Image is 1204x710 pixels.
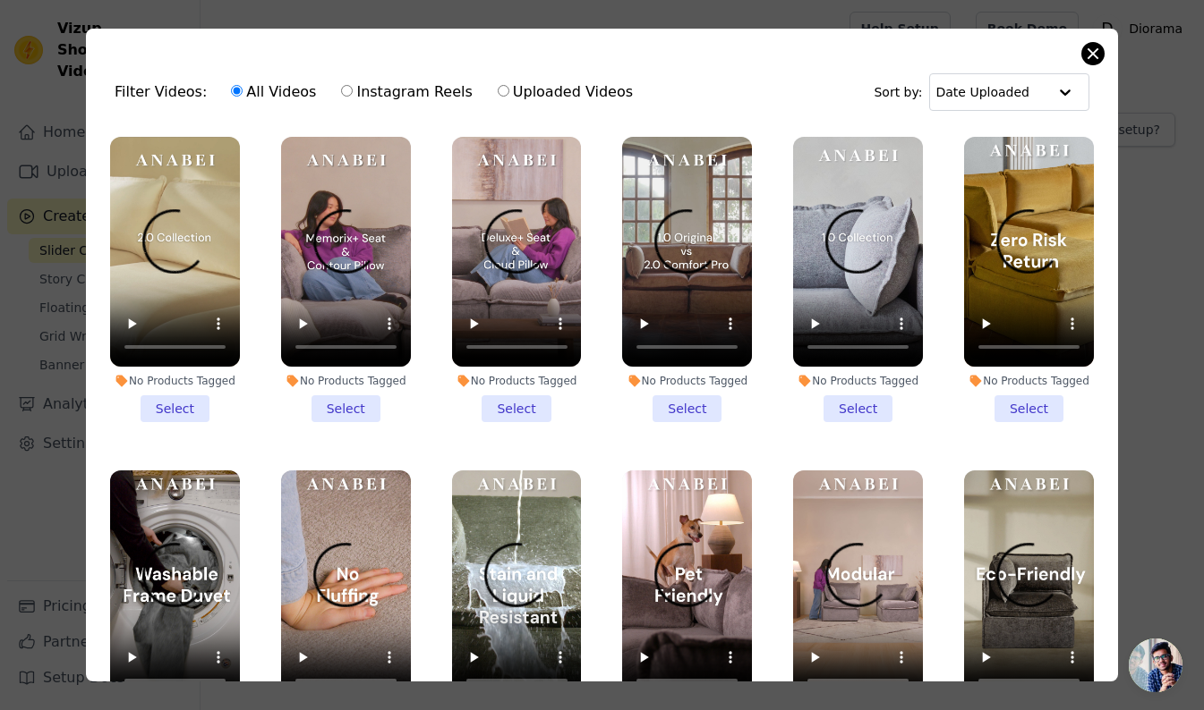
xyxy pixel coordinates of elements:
[874,73,1089,111] div: Sort by:
[230,80,317,104] label: All Videos
[1129,638,1183,692] a: Open chat
[1082,43,1104,64] button: Close modal
[340,80,473,104] label: Instagram Reels
[497,80,634,104] label: Uploaded Videos
[622,374,752,388] div: No Products Tagged
[793,374,923,388] div: No Products Tagged
[452,374,582,388] div: No Products Tagged
[115,72,643,113] div: Filter Videos:
[110,374,240,388] div: No Products Tagged
[964,374,1094,388] div: No Products Tagged
[281,374,411,388] div: No Products Tagged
